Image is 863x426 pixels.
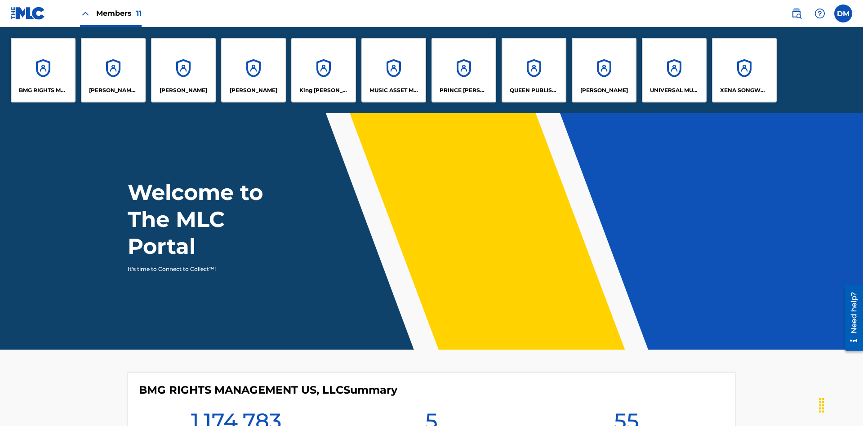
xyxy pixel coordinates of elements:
div: Drag [814,392,829,419]
p: UNIVERSAL MUSIC PUB GROUP [650,86,699,94]
iframe: Resource Center [838,282,863,355]
a: AccountsQUEEN PUBLISHA [502,38,566,102]
a: Accounts[PERSON_NAME] [151,38,216,102]
p: King McTesterson [299,86,348,94]
span: 11 [136,9,142,18]
p: QUEEN PUBLISHA [510,86,559,94]
a: AccountsKing [PERSON_NAME] [291,38,356,102]
img: search [791,8,802,19]
p: PRINCE MCTESTERSON [440,86,489,94]
p: CLEO SONGWRITER [89,86,138,94]
p: RONALD MCTESTERSON [580,86,628,94]
h1: Welcome to The MLC Portal [128,179,296,260]
a: AccountsUNIVERSAL MUSIC PUB GROUP [642,38,707,102]
a: AccountsBMG RIGHTS MANAGEMENT US, LLC [11,38,76,102]
h4: BMG RIGHTS MANAGEMENT US, LLC [139,383,397,397]
a: Public Search [787,4,805,22]
p: MUSIC ASSET MANAGEMENT (MAM) [369,86,418,94]
a: Accounts[PERSON_NAME] [221,38,286,102]
p: XENA SONGWRITER [720,86,769,94]
p: EYAMA MCSINGER [230,86,277,94]
a: AccountsPRINCE [PERSON_NAME] [431,38,496,102]
p: BMG RIGHTS MANAGEMENT US, LLC [19,86,68,94]
a: Accounts[PERSON_NAME] [572,38,636,102]
iframe: Chat Widget [818,383,863,426]
span: Members [96,8,142,18]
a: AccountsMUSIC ASSET MANAGEMENT (MAM) [361,38,426,102]
div: User Menu [834,4,852,22]
img: help [814,8,825,19]
img: MLC Logo [11,7,45,20]
p: It's time to Connect to Collect™! [128,265,284,273]
p: ELVIS COSTELLO [160,86,207,94]
a: Accounts[PERSON_NAME] SONGWRITER [81,38,146,102]
div: Help [811,4,829,22]
img: Close [80,8,91,19]
a: AccountsXENA SONGWRITER [712,38,777,102]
